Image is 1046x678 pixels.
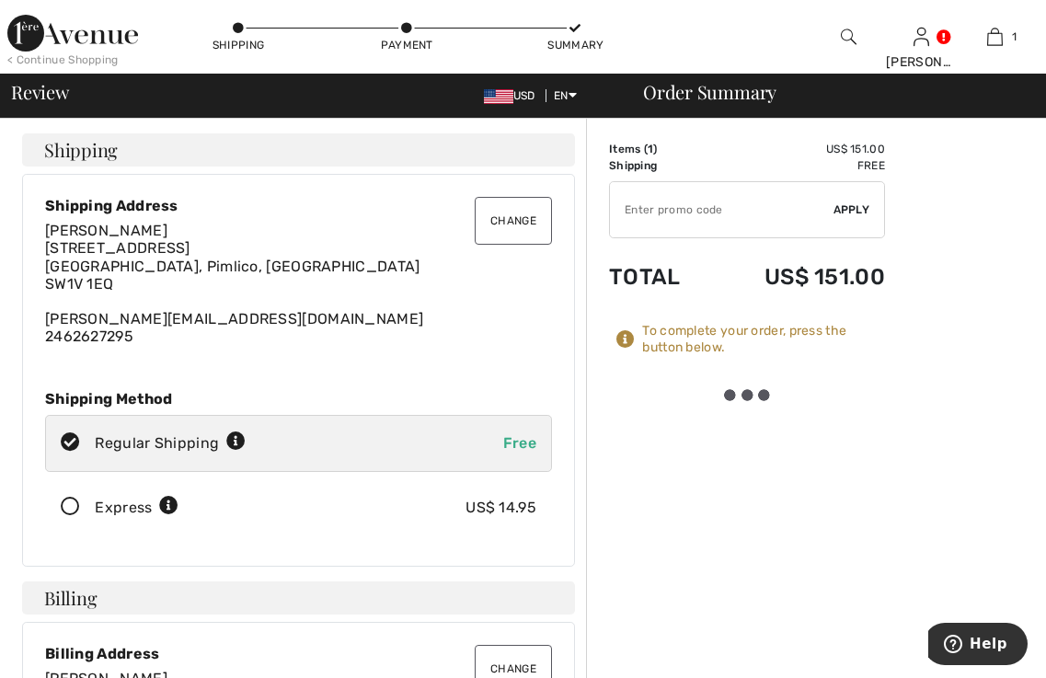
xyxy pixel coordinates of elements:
[959,26,1030,48] a: 1
[475,197,552,245] button: Change
[7,15,138,52] img: 1ère Avenue
[609,246,711,308] td: Total
[554,89,577,102] span: EN
[928,623,1028,669] iframe: Opens a widget where you can find more information
[1012,29,1017,45] span: 1
[45,239,420,292] span: [STREET_ADDRESS] [GEOGRAPHIC_DATA], Pimlico, [GEOGRAPHIC_DATA] SW1V 1EQ
[45,222,552,345] div: [PERSON_NAME][EMAIL_ADDRESS][DOMAIN_NAME] 2462627295
[547,37,603,53] div: Summary
[914,26,929,48] img: My Info
[95,432,246,454] div: Regular Shipping
[45,645,552,662] div: Billing Address
[610,182,833,237] input: Promo code
[45,197,552,214] div: Shipping Address
[503,434,536,452] span: Free
[44,141,118,159] span: Shipping
[11,83,69,101] span: Review
[44,589,97,607] span: Billing
[711,157,885,174] td: Free
[484,89,513,104] img: US Dollar
[621,83,1035,101] div: Order Summary
[45,222,167,239] span: [PERSON_NAME]
[609,157,711,174] td: Shipping
[7,52,119,68] div: < Continue Shopping
[642,323,885,356] div: To complete your order, press the button below.
[466,497,536,519] div: US$ 14.95
[484,89,543,102] span: USD
[841,26,856,48] img: search the website
[211,37,266,53] div: Shipping
[379,37,434,53] div: Payment
[711,141,885,157] td: US$ 151.00
[45,390,552,408] div: Shipping Method
[914,28,929,45] a: Sign In
[711,246,885,308] td: US$ 151.00
[987,26,1003,48] img: My Bag
[609,141,711,157] td: Items ( )
[886,52,958,72] div: [PERSON_NAME]
[95,497,178,519] div: Express
[648,143,653,155] span: 1
[833,201,870,218] span: Apply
